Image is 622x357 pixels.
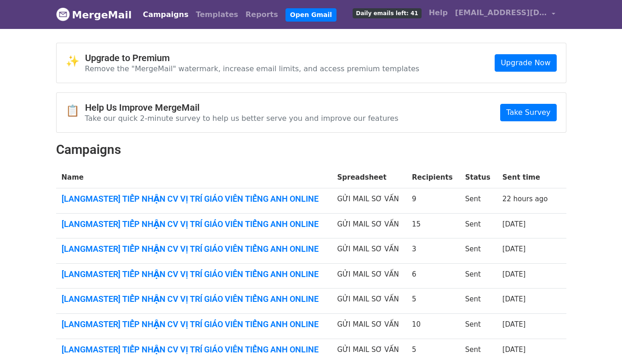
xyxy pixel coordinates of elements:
[495,54,556,72] a: Upgrade Now
[332,238,407,264] td: GỬI MAIL SƠ VẤN
[332,213,407,238] td: GỬI MAIL SƠ VẤN
[460,314,497,339] td: Sent
[62,294,326,304] a: [LANGMASTER] TIẾP NHẬN CV VỊ TRÍ GIÁO VIÊN TIẾNG ANH ONLINE
[460,238,497,264] td: Sent
[85,113,399,123] p: Take our quick 2-minute survey to help us better serve you and improve our features
[502,245,526,253] a: [DATE]
[500,104,556,121] a: Take Survey
[460,289,497,314] td: Sent
[406,167,460,188] th: Recipients
[406,289,460,314] td: 5
[460,188,497,214] td: Sent
[460,263,497,289] td: Sent
[85,52,420,63] h4: Upgrade to Premium
[242,6,282,24] a: Reports
[406,314,460,339] td: 10
[192,6,242,24] a: Templates
[66,55,85,68] span: ✨
[332,314,407,339] td: GỬI MAIL SƠ VẤN
[349,4,425,22] a: Daily emails left: 41
[451,4,559,25] a: [EMAIL_ADDRESS][DOMAIN_NAME]
[353,8,421,18] span: Daily emails left: 41
[62,269,326,279] a: [LANGMASTER] TIẾP NHẬN CV VỊ TRÍ GIÁO VIÊN TIẾNG ANH ONLINE
[502,346,526,354] a: [DATE]
[62,194,326,204] a: [LANGMASTER] TIẾP NHẬN CV VỊ TRÍ GIÁO VIÊN TIẾNG ANH ONLINE
[62,244,326,254] a: [LANGMASTER] TIẾP NHẬN CV VỊ TRÍ GIÁO VIÊN TIẾNG ANH ONLINE
[406,188,460,214] td: 9
[139,6,192,24] a: Campaigns
[497,167,555,188] th: Sent time
[460,167,497,188] th: Status
[56,7,70,21] img: MergeMail logo
[56,142,566,158] h2: Campaigns
[285,8,337,22] a: Open Gmail
[332,188,407,214] td: GỬI MAIL SƠ VẤN
[332,289,407,314] td: GỬI MAIL SƠ VẤN
[56,5,132,24] a: MergeMail
[62,319,326,329] a: [LANGMASTER] TIẾP NHẬN CV VỊ TRÍ GIÁO VIÊN TIẾNG ANH ONLINE
[455,7,547,18] span: [EMAIL_ADDRESS][DOMAIN_NAME]
[406,238,460,264] td: 3
[425,4,451,22] a: Help
[502,295,526,303] a: [DATE]
[502,195,548,203] a: 22 hours ago
[62,345,326,355] a: [LANGMASTER] TIẾP NHẬN CV VỊ TRÍ GIÁO VIÊN TIẾNG ANH ONLINE
[406,213,460,238] td: 15
[502,320,526,329] a: [DATE]
[406,263,460,289] td: 6
[502,220,526,228] a: [DATE]
[62,219,326,229] a: [LANGMASTER] TIẾP NHẬN CV VỊ TRÍ GIÁO VIÊN TIẾNG ANH ONLINE
[460,213,497,238] td: Sent
[85,102,399,113] h4: Help Us Improve MergeMail
[66,104,85,118] span: 📋
[502,270,526,278] a: [DATE]
[85,64,420,74] p: Remove the "MergeMail" watermark, increase email limits, and access premium templates
[56,167,332,188] th: Name
[332,263,407,289] td: GỬI MAIL SƠ VẤN
[332,167,407,188] th: Spreadsheet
